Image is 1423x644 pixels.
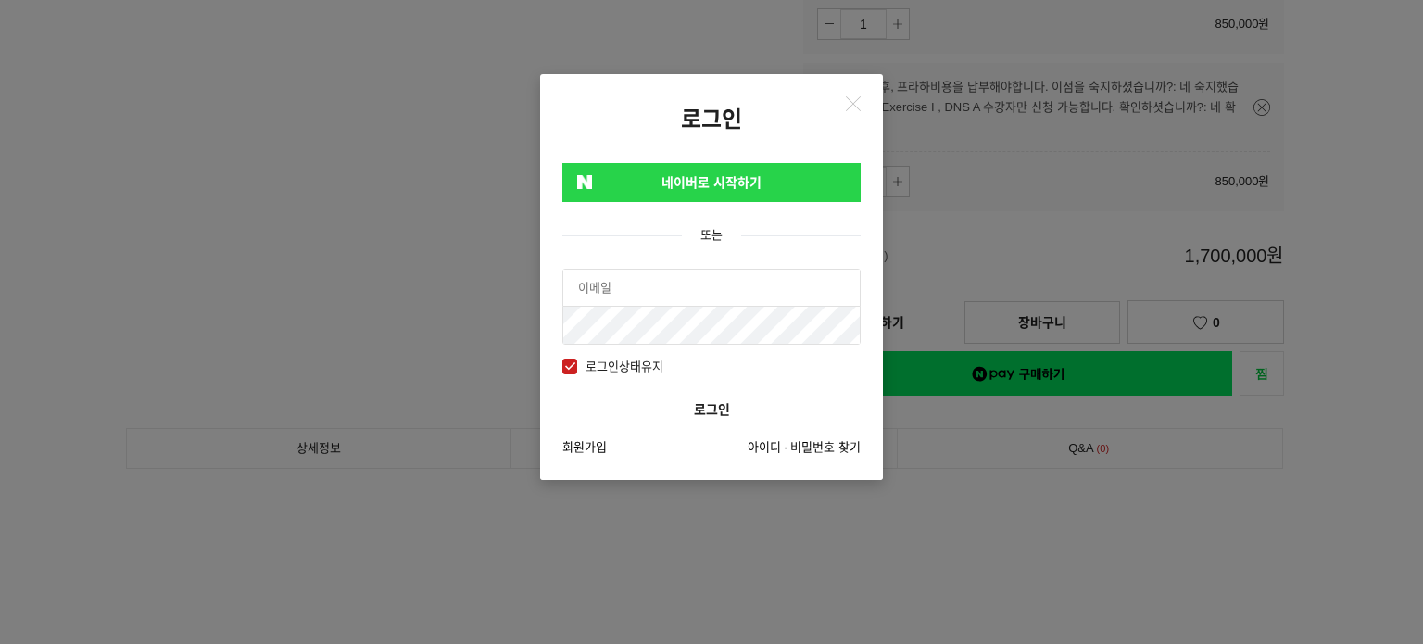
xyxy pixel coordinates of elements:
span: 로그인상태유지 [562,357,663,377]
a: 아이디 · 비밀번호 찾기 [748,437,861,458]
button: 로그인 [562,391,861,428]
a: 회원가입 [562,437,607,458]
div: 또는 [562,225,861,246]
h2: 로그인 [540,107,883,133]
a: 네이버로 시작하기 [562,163,861,202]
input: 이메일 [563,270,860,307]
